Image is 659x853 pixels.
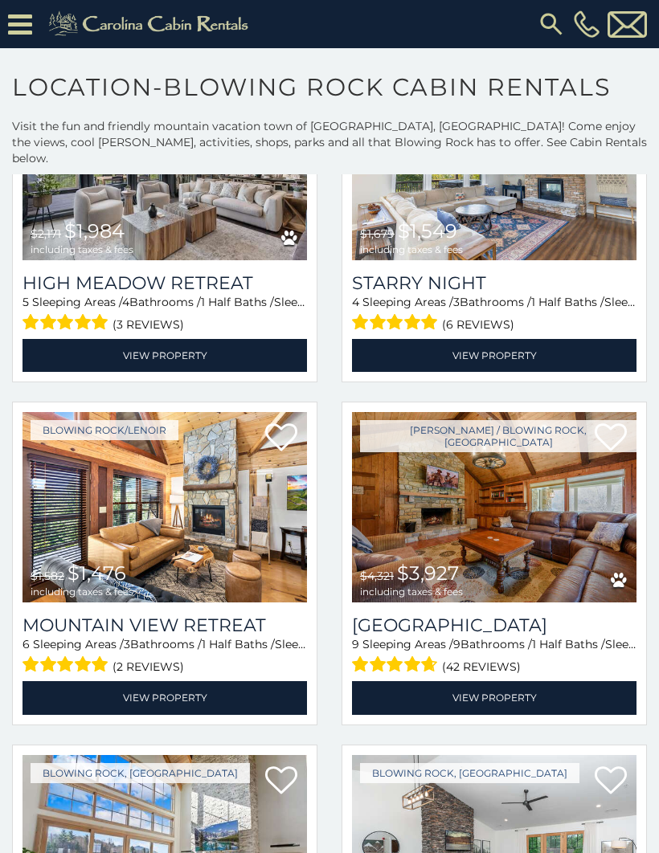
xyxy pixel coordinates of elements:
[23,681,307,714] a: View Property
[23,636,307,677] div: Sleeping Areas / Bathrooms / Sleeps:
[31,244,133,255] span: including taxes & fees
[352,339,636,372] a: View Property
[40,8,262,40] img: Khaki-logo.png
[531,295,604,309] span: 1 Half Baths /
[352,412,636,602] img: Appalachian Mountain Lodge
[31,763,250,783] a: Blowing Rock, [GEOGRAPHIC_DATA]
[31,586,133,597] span: including taxes & fees
[124,637,130,651] span: 3
[265,765,297,798] a: Add to favorites
[23,294,307,335] div: Sleeping Areas / Bathrooms / Sleeps:
[113,314,184,335] span: (3 reviews)
[453,637,460,651] span: 9
[113,656,184,677] span: (2 reviews)
[202,637,275,651] span: 1 Half Baths /
[398,219,457,243] span: $1,549
[537,10,566,39] img: search-regular.svg
[352,681,636,714] a: View Property
[360,569,394,583] span: $4,321
[31,227,61,241] span: $2,171
[23,272,307,294] a: High Meadow Retreat
[352,272,636,294] a: Starry Night
[64,219,125,243] span: $1,984
[397,561,459,585] span: $3,927
[201,295,274,309] span: 1 Half Baths /
[442,656,521,677] span: (42 reviews)
[352,614,636,636] a: [GEOGRAPHIC_DATA]
[352,295,359,309] span: 4
[23,339,307,372] a: View Property
[122,295,129,309] span: 4
[68,561,126,585] span: $1,476
[570,10,604,38] a: [PHONE_NUMBER]
[360,227,395,241] span: $1,679
[352,412,636,602] a: Appalachian Mountain Lodge $4,321 $3,927 including taxes & fees
[360,586,463,597] span: including taxes & fees
[532,637,605,651] span: 1 Half Baths /
[595,765,627,798] a: Add to favorites
[360,244,463,255] span: including taxes & fees
[352,614,636,636] h3: Appalachian Mountain Lodge
[453,295,460,309] span: 3
[352,636,636,677] div: Sleeping Areas / Bathrooms / Sleeps:
[442,314,514,335] span: (6 reviews)
[360,763,579,783] a: Blowing Rock, [GEOGRAPHIC_DATA]
[352,294,636,335] div: Sleeping Areas / Bathrooms / Sleeps:
[360,420,636,452] a: [PERSON_NAME] / Blowing Rock, [GEOGRAPHIC_DATA]
[23,295,29,309] span: 5
[31,569,64,583] span: $1,582
[23,412,307,602] img: Mountain View Retreat
[31,420,178,440] a: Blowing Rock/Lenoir
[352,637,359,651] span: 9
[265,422,297,455] a: Add to favorites
[23,412,307,602] a: Mountain View Retreat $1,582 $1,476 including taxes & fees
[23,614,307,636] a: Mountain View Retreat
[23,637,30,651] span: 6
